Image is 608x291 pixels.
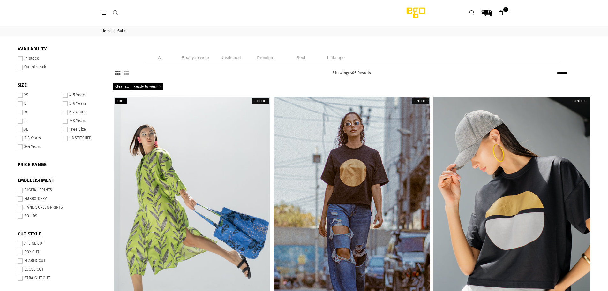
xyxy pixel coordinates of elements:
li: Soul [285,52,317,63]
a: Clear all [113,83,131,90]
a: Search [110,10,122,15]
label: 7-8 Years [63,119,104,124]
label: SOLIDS [18,214,104,219]
label: STRAIGHT CUT [18,276,104,281]
li: Ready to wear [180,52,212,63]
span: Sale [117,29,127,34]
label: S [18,101,59,106]
a: Search [467,7,478,19]
span: PRICE RANGE [18,162,104,168]
label: DIGITAL PRINTS [18,188,104,193]
label: XS [18,93,59,98]
label: 2-3 Years [18,136,59,141]
label: BOX CUT [18,250,104,255]
label: Out of stock [18,65,104,70]
label: EDGE [115,98,127,104]
button: List View [122,70,131,76]
label: A-LINE CUT [18,241,104,246]
label: 50% off [572,98,589,104]
label: 3-4 Years [18,144,59,149]
li: Premium [250,52,282,63]
label: M [18,110,59,115]
li: All [145,52,176,63]
nav: breadcrumbs [97,26,512,36]
span: | [114,29,116,34]
label: 50% off [252,98,269,104]
button: Grid View [113,70,122,76]
label: 6-7 Years [63,110,104,115]
span: Availability [18,46,104,52]
label: 50% off [412,98,429,104]
span: Showing: 406 Results [333,71,371,75]
a: Home [101,29,113,34]
label: 5-6 Years [63,101,104,106]
a: 1 [495,7,507,19]
label: HAND SCREEN PRINTS [18,205,104,210]
a: Ready to wear [131,83,163,90]
label: EMBROIDERY [18,196,104,202]
label: L [18,119,59,124]
label: LOOSE CUT [18,267,104,272]
label: 4-5 Years [63,93,104,98]
li: Unstitched [215,52,247,63]
img: Ego [389,6,443,19]
li: Little ego [320,52,352,63]
a: Menu [99,10,110,15]
span: 1 [503,7,508,12]
label: In stock [18,56,104,61]
label: FLARED CUT [18,258,104,264]
span: CUT STYLE [18,231,104,237]
label: Free Size [63,127,104,132]
span: EMBELLISHMENT [18,177,104,184]
label: XL [18,127,59,132]
label: UNSTITCHED [63,136,104,141]
span: SIZE [18,82,104,88]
